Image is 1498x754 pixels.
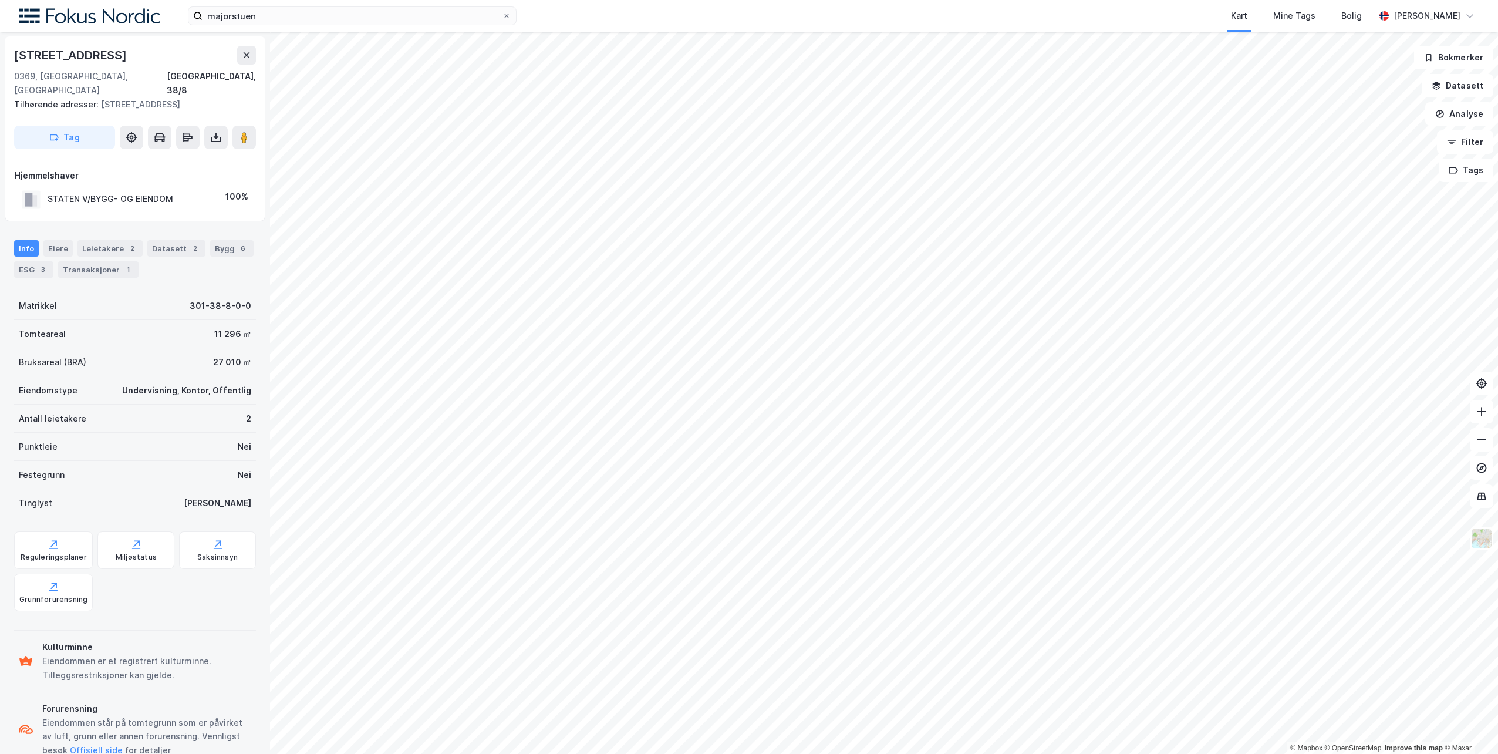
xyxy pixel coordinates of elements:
[238,468,251,482] div: Nei
[225,190,248,204] div: 100%
[42,640,251,654] div: Kulturminne
[184,496,251,510] div: [PERSON_NAME]
[14,261,53,278] div: ESG
[19,412,86,426] div: Antall leietakere
[1325,744,1382,752] a: OpenStreetMap
[1422,74,1493,97] button: Datasett
[19,299,57,313] div: Matrikkel
[1290,744,1322,752] a: Mapbox
[19,440,58,454] div: Punktleie
[190,299,251,313] div: 301-38-8-0-0
[77,240,143,257] div: Leietakere
[213,355,251,369] div: 27 010 ㎡
[42,702,251,716] div: Forurensning
[14,69,167,97] div: 0369, [GEOGRAPHIC_DATA], [GEOGRAPHIC_DATA]
[19,468,65,482] div: Festegrunn
[19,383,77,398] div: Eiendomstype
[19,595,87,604] div: Grunnforurensning
[214,327,251,341] div: 11 296 ㎡
[19,8,160,24] img: fokus-nordic-logo.8a93422641609758e4ac.png
[122,383,251,398] div: Undervisning, Kontor, Offentlig
[1341,9,1362,23] div: Bolig
[122,264,134,275] div: 1
[14,240,39,257] div: Info
[1414,46,1493,69] button: Bokmerker
[19,496,52,510] div: Tinglyst
[14,99,101,109] span: Tilhørende adresser:
[14,97,247,112] div: [STREET_ADDRESS]
[1425,102,1493,126] button: Analyse
[237,243,249,254] div: 6
[58,261,139,278] div: Transaksjoner
[43,240,73,257] div: Eiere
[19,327,66,341] div: Tomteareal
[19,355,86,369] div: Bruksareal (BRA)
[189,243,201,254] div: 2
[14,46,129,65] div: [STREET_ADDRESS]
[48,192,173,206] div: STATEN V/BYGG- OG EIENDOM
[1394,9,1460,23] div: [PERSON_NAME]
[246,412,251,426] div: 2
[37,264,49,275] div: 3
[1385,744,1443,752] a: Improve this map
[21,553,87,562] div: Reguleringsplaner
[14,126,115,149] button: Tag
[15,169,255,183] div: Hjemmelshaver
[1437,130,1493,154] button: Filter
[1470,527,1493,550] img: Z
[42,654,251,682] div: Eiendommen er et registrert kulturminne. Tilleggsrestriksjoner kan gjelde.
[1439,698,1498,754] div: Kontrollprogram for chat
[1231,9,1247,23] div: Kart
[203,7,502,25] input: Søk på adresse, matrikkel, gårdeiere, leietakere eller personer
[126,243,138,254] div: 2
[147,240,205,257] div: Datasett
[116,553,157,562] div: Miljøstatus
[197,553,238,562] div: Saksinnsyn
[1273,9,1315,23] div: Mine Tags
[1439,159,1493,182] button: Tags
[167,69,256,97] div: [GEOGRAPHIC_DATA], 38/8
[1439,698,1498,754] iframe: Chat Widget
[238,440,251,454] div: Nei
[210,240,254,257] div: Bygg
